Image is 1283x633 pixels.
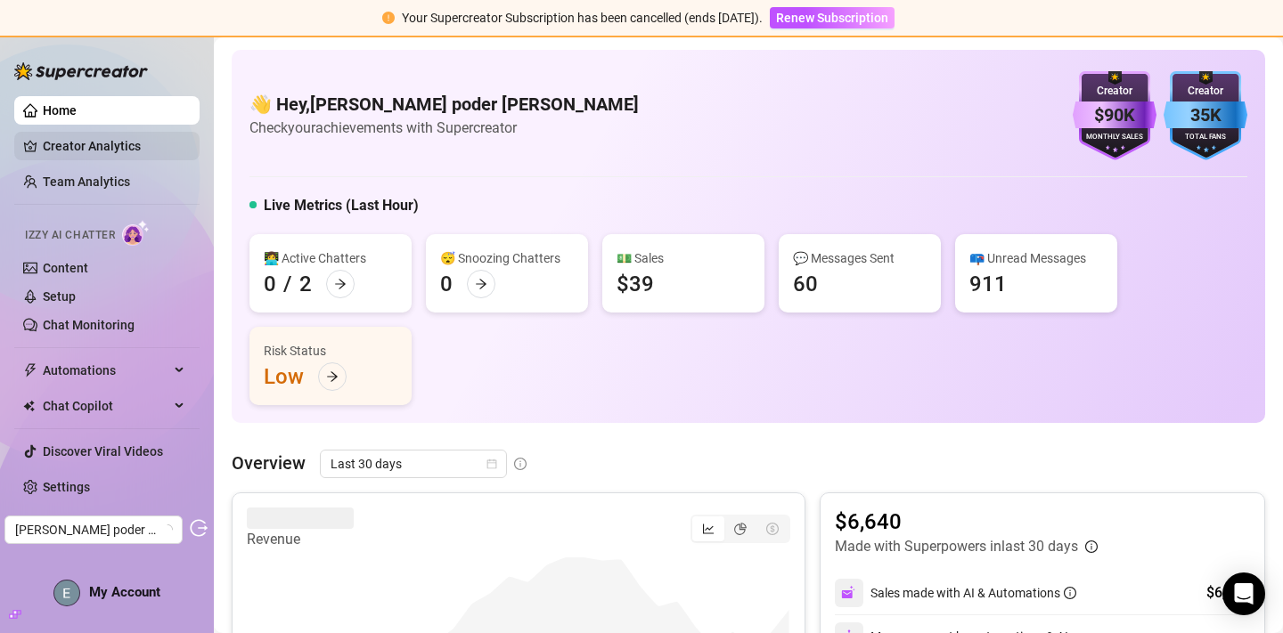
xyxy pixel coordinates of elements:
[43,318,135,332] a: Chat Monitoring
[1064,587,1076,599] span: info-circle
[331,450,496,477] span: Last 30 days
[475,278,487,290] span: arrow-right
[43,132,185,160] a: Creator Analytics
[1073,132,1156,143] div: Monthly Sales
[264,195,419,216] h5: Live Metrics (Last Hour)
[89,584,160,600] span: My Account
[326,370,339,383] span: arrow-right
[264,248,397,268] div: 👩‍💻 Active Chatters
[23,400,35,412] img: Chat Copilot
[969,270,1007,298] div: 911
[617,248,750,268] div: 💵 Sales
[514,458,527,470] span: info-circle
[835,507,1098,536] article: $6,640
[25,227,115,244] span: Izzy AI Chatter
[43,289,76,304] a: Setup
[1206,582,1250,604] div: $6,640
[702,523,715,535] span: line-chart
[793,248,927,268] div: 💬 Messages Sent
[43,261,88,275] a: Content
[43,392,169,420] span: Chat Copilot
[382,12,395,24] span: exclamation-circle
[841,585,857,601] img: svg%3e
[1164,132,1247,143] div: Total Fans
[617,270,654,298] div: $39
[9,608,21,621] span: build
[14,62,148,80] img: logo-BBDzfeDw.svg
[1222,572,1265,615] div: Open Intercom Messenger
[122,220,150,246] img: AI Chatter
[440,248,574,268] div: 😴 Snoozing Chatters
[43,103,77,118] a: Home
[440,270,453,298] div: 0
[232,450,306,476] article: Overview
[1073,83,1156,100] div: Creator
[776,11,888,25] span: Renew Subscription
[23,363,37,377] span: thunderbolt
[691,515,790,543] div: segmented control
[1164,83,1247,100] div: Creator
[43,356,169,385] span: Automations
[1073,101,1156,129] div: $90K
[264,270,276,298] div: 0
[734,523,747,535] span: pie-chart
[43,444,163,459] a: Discover Viral Videos
[43,174,130,189] a: Team Analytics
[190,519,208,537] span: logout
[770,11,895,25] a: Renew Subscription
[1164,71,1247,160] img: blue-badge-DgoSNQY1.svg
[1164,101,1247,129] div: 35K
[835,536,1078,557] article: Made with Superpowers in last 30 days
[1073,71,1156,160] img: purple-badge-B9DA21FR.svg
[870,583,1076,603] div: Sales made with AI & Automations
[766,523,779,535] span: dollar-circle
[43,480,90,494] a: Settings
[54,580,79,605] img: AGNmyxa1tOMwpc0-69Fu1oteA-eK6cZHgFMFDnUl8Asu=s96-c
[969,248,1103,268] div: 📪 Unread Messages
[160,523,176,538] span: loading
[334,278,347,290] span: arrow-right
[264,341,397,361] div: Risk Status
[299,270,312,298] div: 2
[249,92,639,117] h4: 👋 Hey, [PERSON_NAME] poder [PERSON_NAME]
[770,7,895,28] button: Renew Subscription
[402,11,763,25] span: Your Supercreator Subscription has been cancelled (ends [DATE]).
[247,529,354,550] article: Revenue
[1085,540,1098,553] span: info-circle
[793,270,818,298] div: 60
[486,459,497,469] span: calendar
[15,516,172,543] span: Emilie poder meiling
[249,117,639,139] article: Check your achievements with Supercreator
